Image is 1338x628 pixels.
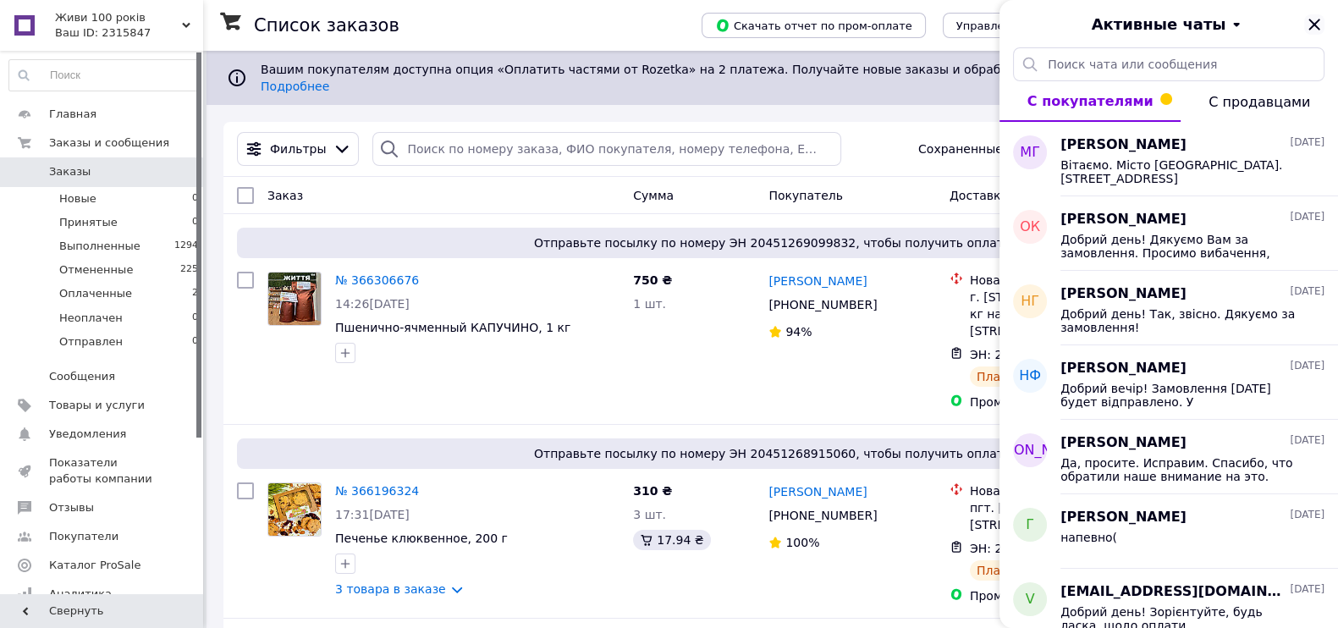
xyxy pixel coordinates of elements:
[1060,508,1187,527] span: [PERSON_NAME]
[633,530,710,550] div: 17.94 ₴
[335,297,410,311] span: 14:26[DATE]
[1021,292,1039,311] span: НГ
[950,189,1067,202] span: Доставка и оплата
[1060,284,1187,304] span: [PERSON_NAME]
[59,286,132,301] span: Оплаченные
[999,122,1338,196] button: МГ[PERSON_NAME][DATE]Вітаємо. Місто [GEOGRAPHIC_DATA]. [STREET_ADDRESS]
[1092,14,1226,36] span: Активные чаты
[633,273,672,287] span: 750 ₴
[970,394,1153,410] div: Пром-оплата
[270,140,326,157] span: Фильтры
[715,18,912,33] span: Скачать отчет по пром-оплате
[1060,582,1286,602] span: [EMAIL_ADDRESS][DOMAIN_NAME]
[970,289,1153,339] div: г. [STREET_ADDRESS] (до 30 кг на одне место): [STREET_ADDRESS]
[1019,366,1041,386] span: нф
[49,427,126,442] span: Уведомления
[1290,433,1324,448] span: [DATE]
[55,25,203,41] div: Ваш ID: 2315847
[999,345,1338,420] button: нф[PERSON_NAME][DATE]Добрий вечір! Замовлення [DATE] будет відправлено. У [GEOGRAPHIC_DATA] Ви йо...
[1290,210,1324,224] span: [DATE]
[768,509,877,522] span: [PHONE_NUMBER]
[970,587,1153,604] div: Пром-оплата
[970,366,1071,387] div: Планируемый
[970,499,1153,533] div: пгт. [STREET_ADDRESS]: [STREET_ADDRESS]
[49,455,157,486] span: Показатели работы компании
[970,272,1153,289] div: Нова Пошта
[768,273,867,289] a: [PERSON_NAME]
[768,189,843,202] span: Покупатель
[59,334,123,350] span: Отправлен
[335,582,446,596] a: 3 товара в заказе
[1060,307,1301,334] span: Добрий день! Так, звісно. Дякуємо за замовлення!
[267,189,303,202] span: Заказ
[180,262,198,278] span: 225
[970,542,1112,555] span: ЭН: 20 4512 6891 5060
[1060,158,1301,185] span: Вітаємо. Місто [GEOGRAPHIC_DATA]. [STREET_ADDRESS]
[49,107,96,122] span: Главная
[1026,590,1035,609] span: v
[244,234,1301,251] span: Отправьте посылку по номеру ЭН 20451269099832, чтобы получить оплату
[268,483,321,536] img: Фото товару
[1060,531,1117,544] span: напевно(
[999,196,1338,271] button: ОК[PERSON_NAME][DATE]Добрий день! Дякуємо Вам за замовлення. Просимо вибачення, лише переглянули ...
[49,164,91,179] span: Заказы
[192,215,198,230] span: 0
[261,63,1279,93] span: Вашим покупателям доступна опция «Оплатить частями от Rozetka» на 2 платежа. Получайте новые зака...
[254,15,399,36] h1: Список заказов
[192,311,198,326] span: 0
[49,529,118,544] span: Покупатели
[1304,14,1324,35] button: Закрыть
[1290,359,1324,373] span: [DATE]
[49,587,112,602] span: Аналитика
[633,189,674,202] span: Сумма
[999,494,1338,569] button: Г[PERSON_NAME][DATE]напевно(
[244,445,1301,462] span: Отправьте посылку по номеру ЭН 20451268915060, чтобы получить оплату
[267,482,322,537] a: Фото товару
[59,262,133,278] span: Отмененные
[192,334,198,350] span: 0
[49,398,145,413] span: Товары и услуги
[768,298,877,311] span: [PHONE_NUMBER]
[1060,433,1187,453] span: [PERSON_NAME]
[59,239,140,254] span: Выполненные
[335,484,419,498] a: № 366196324
[49,558,140,573] span: Каталог ProSale
[55,10,182,25] span: Живи 100 років
[633,297,666,311] span: 1 шт.
[1027,93,1154,109] span: С покупателями
[9,60,199,91] input: Поиск
[174,239,198,254] span: 1294
[59,191,96,207] span: Новые
[633,508,666,521] span: 3 шт.
[768,483,867,500] a: [PERSON_NAME]
[1020,218,1040,237] span: ОК
[1290,582,1324,597] span: [DATE]
[192,191,198,207] span: 0
[335,508,410,521] span: 17:31[DATE]
[335,273,419,287] a: № 366306676
[267,272,322,326] a: Фото товару
[1047,14,1291,36] button: Активные чаты
[943,13,1103,38] button: Управление статусами
[999,81,1181,122] button: С покупателями
[1290,135,1324,150] span: [DATE]
[59,215,118,230] span: Принятые
[785,325,812,339] span: 94%
[335,532,508,545] a: Печенье клюквенное, 200 г
[956,19,1089,32] span: Управление статусами
[970,348,1112,361] span: ЭН: 20 4512 6909 9832
[970,482,1153,499] div: Нова Пошта
[1209,94,1310,110] span: С продавцами
[1181,81,1338,122] button: С продавцами
[1060,359,1187,378] span: [PERSON_NAME]
[192,286,198,301] span: 2
[702,13,926,38] button: Скачать отчет по пром-оплате
[1060,233,1301,260] span: Добрий день! Дякуємо Вам за замовлення. Просимо вибачення, лише переглянули Ваше повідомлення....
[372,132,840,166] input: Поиск по номеру заказа, ФИО покупателя, номеру телефона, Email, номеру накладной
[970,560,1071,581] div: Планируемый
[999,420,1338,494] button: [PERSON_NAME][PERSON_NAME][DATE]Да, просите. Исправим. Спасибо, что обратили наше внимание на это.
[59,311,123,326] span: Неоплачен
[268,273,321,325] img: Фото товару
[49,135,169,151] span: Заказы и сообщения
